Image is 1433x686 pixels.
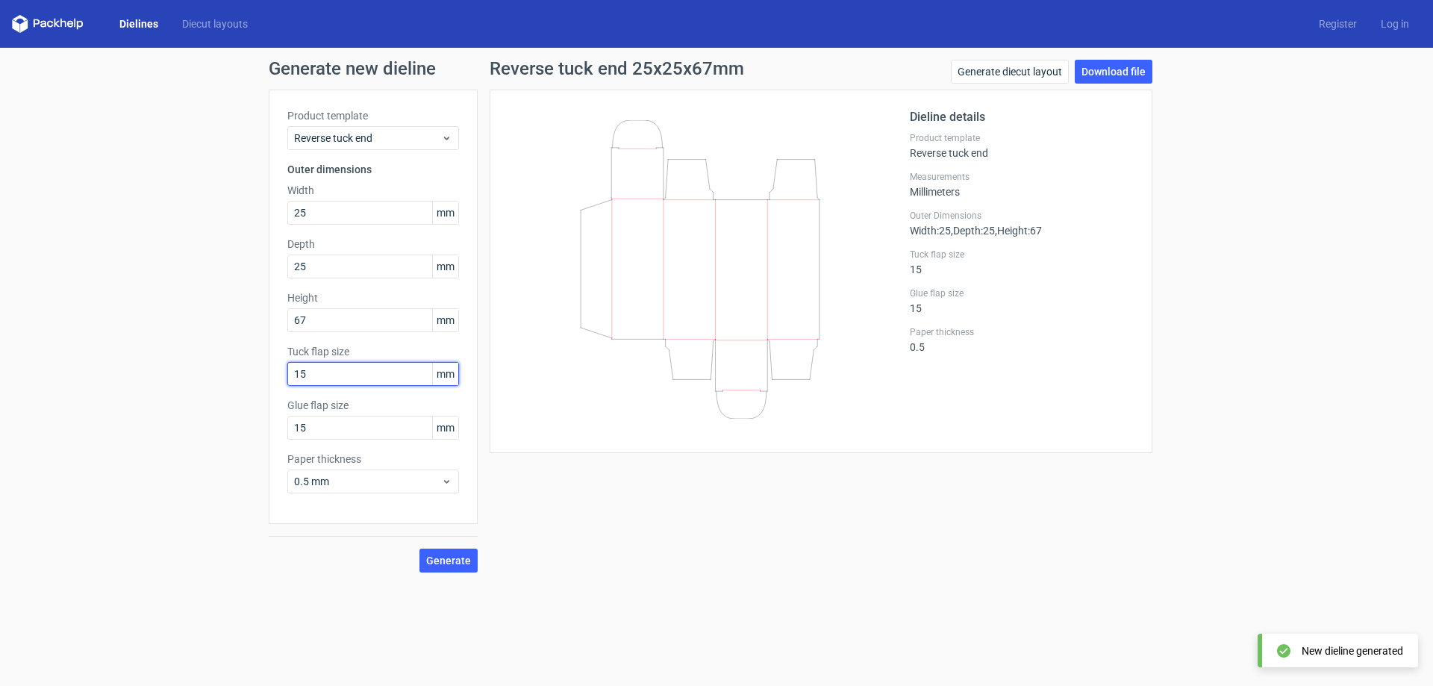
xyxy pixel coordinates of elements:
[910,171,1134,198] div: Millimeters
[910,132,1134,159] div: Reverse tuck end
[951,60,1069,84] a: Generate diecut layout
[107,16,170,31] a: Dielines
[287,162,459,177] h3: Outer dimensions
[287,108,459,123] label: Product template
[432,363,458,385] span: mm
[910,132,1134,144] label: Product template
[1302,643,1403,658] div: New dieline generated
[995,225,1042,237] span: , Height : 67
[287,344,459,359] label: Tuck flap size
[910,287,1134,299] label: Glue flap size
[432,417,458,439] span: mm
[910,225,951,237] span: Width : 25
[170,16,260,31] a: Diecut layouts
[287,398,459,413] label: Glue flap size
[1307,16,1369,31] a: Register
[951,225,995,237] span: , Depth : 25
[1075,60,1152,84] a: Download file
[269,60,1164,78] h1: Generate new dieline
[910,108,1134,126] h2: Dieline details
[432,309,458,331] span: mm
[910,326,1134,338] label: Paper thickness
[426,555,471,566] span: Generate
[294,474,441,489] span: 0.5 mm
[432,202,458,224] span: mm
[287,452,459,467] label: Paper thickness
[294,131,441,146] span: Reverse tuck end
[287,290,459,305] label: Height
[490,60,744,78] h1: Reverse tuck end 25x25x67mm
[1369,16,1421,31] a: Log in
[910,249,1134,275] div: 15
[910,210,1134,222] label: Outer Dimensions
[287,237,459,252] label: Depth
[910,287,1134,314] div: 15
[910,249,1134,261] label: Tuck flap size
[287,183,459,198] label: Width
[910,326,1134,353] div: 0.5
[910,171,1134,183] label: Measurements
[432,255,458,278] span: mm
[419,549,478,573] button: Generate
